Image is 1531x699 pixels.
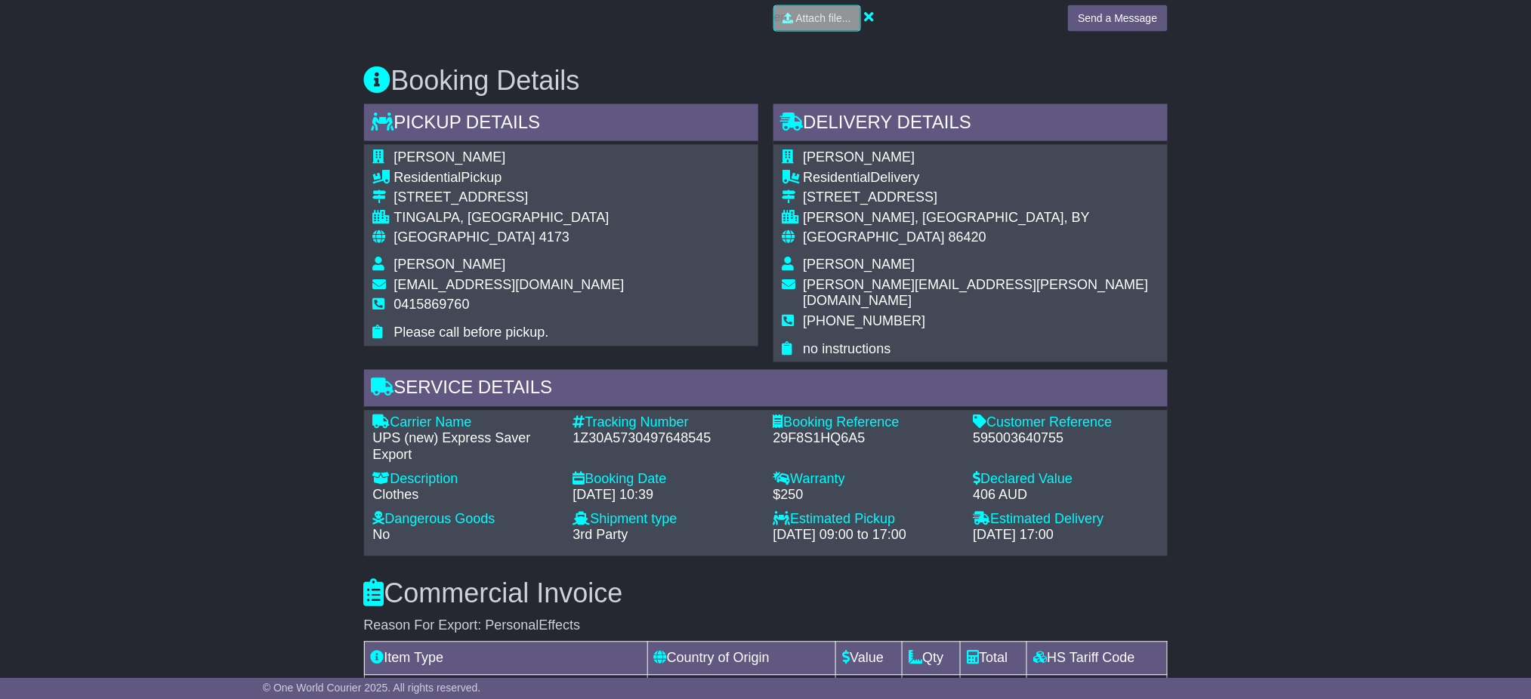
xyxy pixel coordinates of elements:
div: [DATE] 17:00 [974,528,1159,544]
div: Warranty [773,472,958,488]
div: Description [373,472,558,488]
div: 595003640755 [974,431,1159,448]
span: [GEOGRAPHIC_DATA] [804,230,945,245]
div: UPS (new) Express Saver Export [373,431,558,463]
span: © One World Courier 2025. All rights reserved. [263,682,481,694]
span: [PERSON_NAME] [394,257,506,273]
div: Pickup Details [364,104,758,145]
span: [PERSON_NAME] [804,257,915,273]
div: 1Z30A5730497648545 [573,431,758,448]
div: [STREET_ADDRESS] [804,189,1159,206]
div: Customer Reference [974,415,1159,432]
div: Pickup [394,170,625,186]
td: Total [961,642,1027,676]
div: Service Details [364,370,1168,411]
div: Tracking Number [573,415,758,432]
span: [PERSON_NAME][EMAIL_ADDRESS][PERSON_NAME][DOMAIN_NAME] [804,278,1149,309]
h3: Commercial Invoice [364,579,1168,609]
div: Carrier Name [373,415,558,432]
div: Shipment type [573,512,758,528]
div: Declared Value [974,472,1159,488]
span: [EMAIL_ADDRESS][DOMAIN_NAME] [394,278,625,293]
span: no instructions [804,342,891,357]
span: Residential [804,170,871,185]
div: Clothes [373,488,558,504]
span: Please call before pickup. [394,325,549,340]
h3: Booking Details [364,66,1168,96]
div: [STREET_ADDRESS] [394,189,625,206]
div: 406 AUD [974,488,1159,504]
span: 0415869760 [394,297,470,313]
div: [DATE] 10:39 [573,488,758,504]
div: Delivery Details [773,104,1168,145]
button: Send a Message [1068,5,1167,32]
span: 86420 [949,230,986,245]
td: Item Type [364,642,647,676]
td: Value [836,642,903,676]
div: 29F8S1HQ6A5 [773,431,958,448]
span: No [373,528,390,543]
td: Country of Origin [647,642,836,676]
span: 4173 [539,230,569,245]
td: Qty [903,642,961,676]
div: Estimated Pickup [773,512,958,528]
div: TINGALPA, [GEOGRAPHIC_DATA] [394,210,625,226]
div: $250 [773,488,958,504]
div: Delivery [804,170,1159,186]
div: [PERSON_NAME], [GEOGRAPHIC_DATA], BY [804,210,1159,226]
div: [DATE] 09:00 to 17:00 [773,528,958,544]
span: [PHONE_NUMBER] [804,314,926,329]
span: Residential [394,170,461,185]
span: [PERSON_NAME] [804,149,915,165]
span: 3rd Party [573,528,628,543]
span: [GEOGRAPHIC_DATA] [394,230,536,245]
div: Estimated Delivery [974,512,1159,528]
div: Booking Date [573,472,758,488]
span: [PERSON_NAME] [394,149,506,165]
div: Reason For Export: PersonalEffects [364,618,1168,635]
td: HS Tariff Code [1027,642,1167,676]
div: Booking Reference [773,415,958,432]
div: Dangerous Goods [373,512,558,528]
